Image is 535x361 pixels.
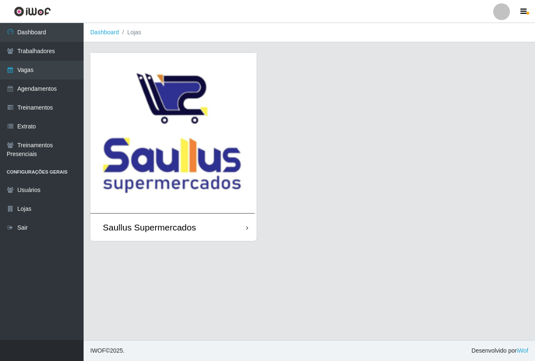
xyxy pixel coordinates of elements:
img: cardImg [90,53,257,214]
img: CoreUI Logo [14,6,51,17]
div: Saullus Supermercados [103,222,196,233]
nav: breadcrumb [84,23,535,42]
span: IWOF [90,347,106,354]
a: iWof [517,347,528,354]
a: Saullus Supermercados [90,53,257,241]
a: Dashboard [90,29,119,36]
span: © 2025 . [90,346,125,355]
span: Desenvolvido por [471,346,528,355]
li: Lojas [119,28,141,37]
